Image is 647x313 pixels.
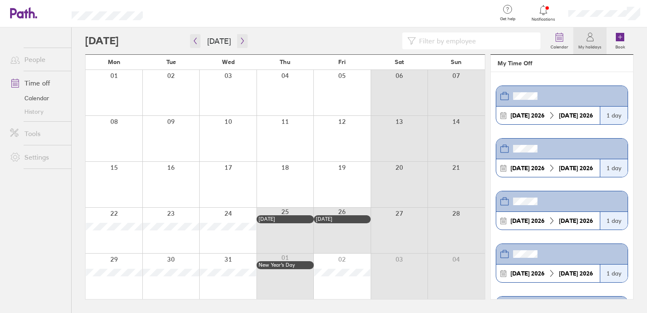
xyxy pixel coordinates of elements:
[511,217,529,225] strong: [DATE]
[3,125,71,142] a: Tools
[222,59,235,65] span: Wed
[556,112,596,119] div: 2026
[3,149,71,166] a: Settings
[395,59,404,65] span: Sat
[496,138,628,177] a: [DATE] 2026[DATE] 20261 day
[545,27,573,54] a: Calendar
[559,164,578,172] strong: [DATE]
[491,55,633,72] header: My Time Off
[108,59,120,65] span: Mon
[507,270,548,277] div: 2026
[600,212,628,230] div: 1 day
[556,165,596,171] div: 2026
[259,216,311,222] div: [DATE]
[507,217,548,224] div: 2026
[451,59,462,65] span: Sun
[3,75,71,91] a: Time off
[545,42,573,50] label: Calendar
[496,191,628,230] a: [DATE] 2026[DATE] 20261 day
[530,17,557,22] span: Notifications
[3,105,71,118] a: History
[507,112,548,119] div: 2026
[600,265,628,282] div: 1 day
[3,51,71,68] a: People
[280,59,290,65] span: Thu
[511,164,529,172] strong: [DATE]
[166,59,176,65] span: Tue
[511,270,529,277] strong: [DATE]
[496,243,628,283] a: [DATE] 2026[DATE] 20261 day
[3,91,71,105] a: Calendar
[494,16,521,21] span: Get help
[416,33,535,49] input: Filter by employee
[338,59,346,65] span: Fri
[511,112,529,119] strong: [DATE]
[559,112,578,119] strong: [DATE]
[316,216,369,222] div: [DATE]
[573,27,607,54] a: My holidays
[556,270,596,277] div: 2026
[607,27,634,54] a: Book
[559,270,578,277] strong: [DATE]
[600,159,628,177] div: 1 day
[507,165,548,171] div: 2026
[530,4,557,22] a: Notifications
[556,217,596,224] div: 2026
[610,42,630,50] label: Book
[259,262,311,268] div: New Year’s Day
[600,107,628,124] div: 1 day
[496,86,628,125] a: [DATE] 2026[DATE] 20261 day
[559,217,578,225] strong: [DATE]
[573,42,607,50] label: My holidays
[201,34,238,48] button: [DATE]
